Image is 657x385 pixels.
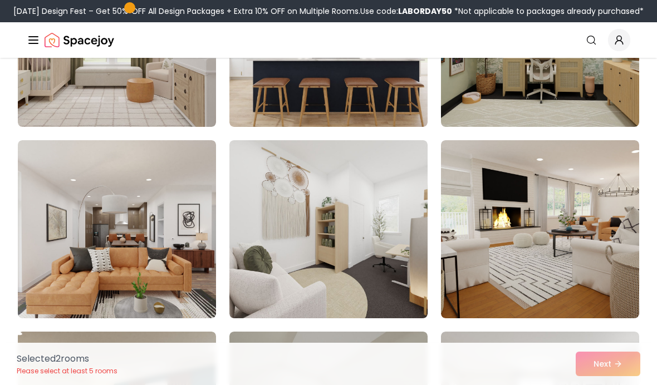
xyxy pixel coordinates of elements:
[360,6,452,17] span: Use code:
[13,6,644,17] div: [DATE] Design Fest – Get 50% OFF All Design Packages + Extra 10% OFF on Multiple Rooms.
[452,6,644,17] span: *Not applicable to packages already purchased*
[229,140,428,318] img: Room room-17
[45,29,114,51] a: Spacejoy
[27,22,630,58] nav: Global
[18,140,216,318] img: Room room-16
[17,352,117,366] p: Selected 2 room s
[441,140,639,318] img: Room room-18
[45,29,114,51] img: Spacejoy Logo
[398,6,452,17] b: LABORDAY50
[17,367,117,376] p: Please select at least 5 rooms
